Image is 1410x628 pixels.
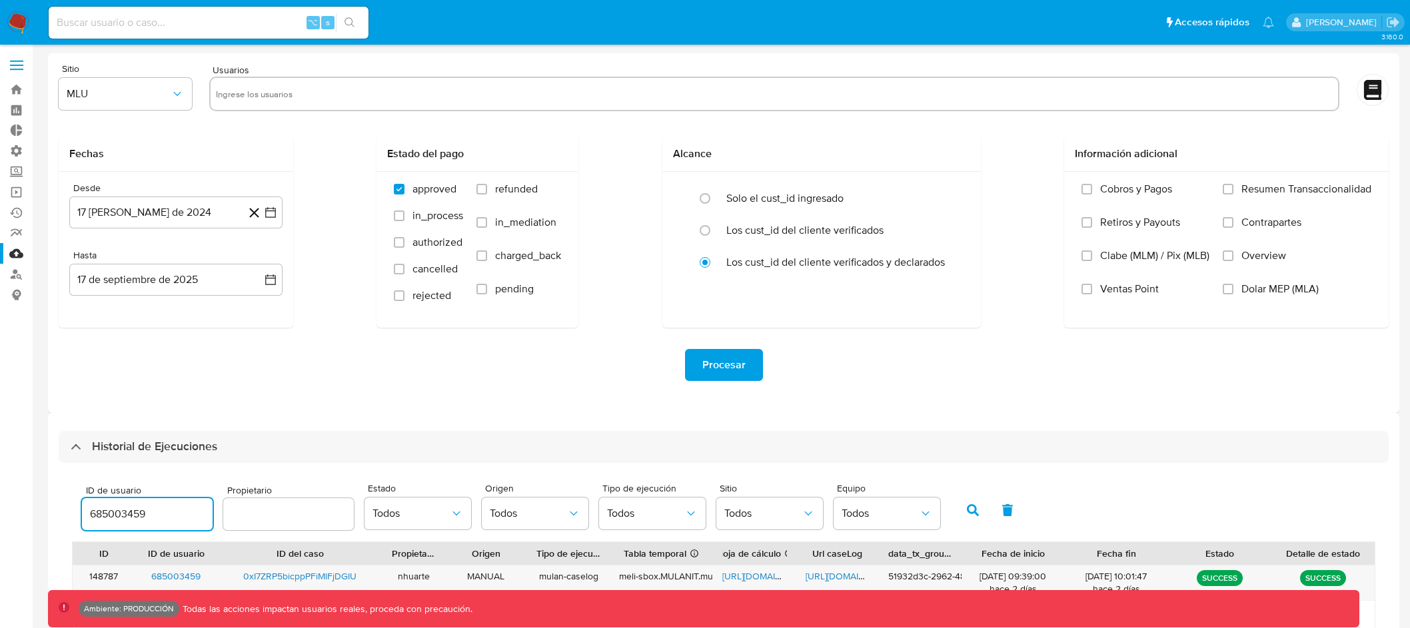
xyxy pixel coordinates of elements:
p: diego.assum@mercadolibre.com [1306,16,1381,29]
button: search-icon [336,13,363,32]
a: Salir [1386,15,1400,29]
p: Todas las acciones impactan usuarios reales, proceda con precaución. [179,603,472,615]
a: Notificaciones [1263,17,1274,28]
p: Ambiente: PRODUCCIÓN [84,606,174,611]
input: Buscar usuario o caso... [49,14,368,31]
span: s [326,16,330,29]
span: Accesos rápidos [1175,15,1249,29]
span: ⌥ [308,16,318,29]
